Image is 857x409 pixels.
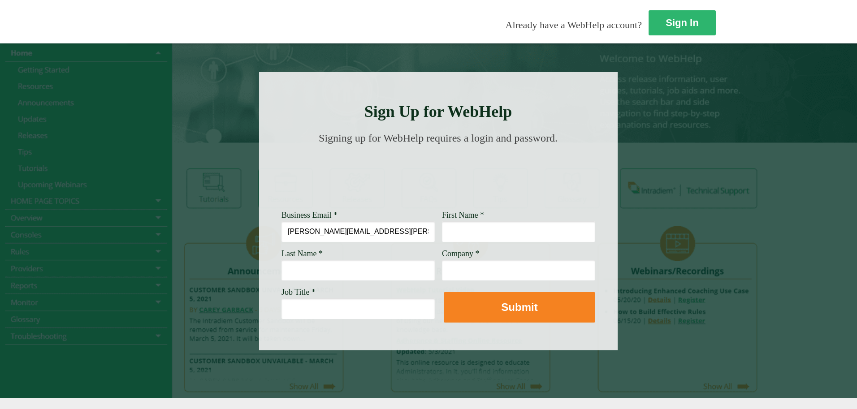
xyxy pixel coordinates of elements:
[501,301,537,313] strong: Submit
[281,249,323,258] span: Last Name *
[442,249,480,258] span: Company *
[287,153,590,198] img: Need Credentials? Sign up below. Have Credentials? Use the sign-in button.
[666,17,698,28] strong: Sign In
[281,288,316,297] span: Job Title *
[364,103,512,121] strong: Sign Up for WebHelp
[649,10,716,35] a: Sign In
[319,132,558,144] span: Signing up for WebHelp requires a login and password.
[506,19,642,30] span: Already have a WebHelp account?
[281,211,338,220] span: Business Email *
[444,292,595,323] button: Submit
[442,211,484,220] span: First Name *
